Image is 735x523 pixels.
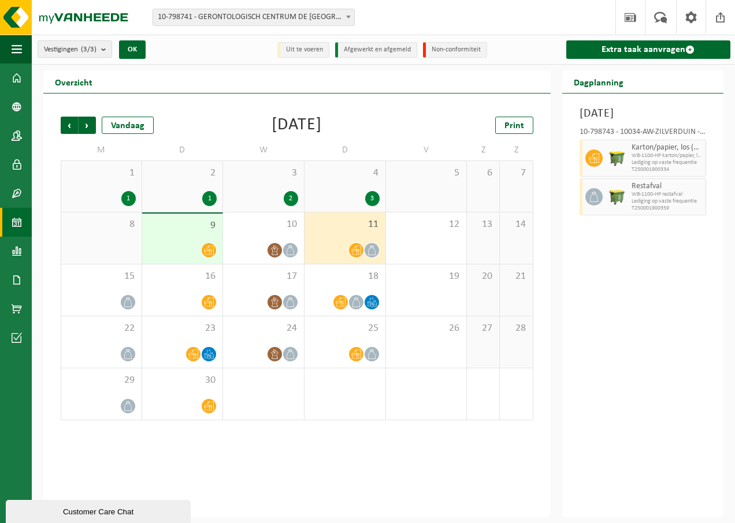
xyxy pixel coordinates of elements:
[229,270,298,283] span: 17
[272,117,322,134] div: [DATE]
[467,140,500,160] td: Z
[500,140,533,160] td: Z
[566,40,730,59] a: Extra taak aanvragen
[310,167,380,180] span: 4
[392,322,461,335] span: 26
[473,167,493,180] span: 6
[310,218,380,231] span: 11
[81,46,96,53] count: (3/3)
[365,191,380,206] div: 3
[229,218,298,231] span: 10
[386,140,467,160] td: V
[223,140,305,160] td: W
[632,198,703,205] span: Lediging op vaste frequentie
[148,219,217,232] span: 9
[284,191,298,206] div: 2
[61,117,78,134] span: Vorige
[119,40,146,59] button: OK
[121,191,136,206] div: 1
[504,121,524,130] span: Print
[506,270,526,283] span: 21
[580,128,706,140] div: 10-798743 - 10034-AW-ZILVERDUIN - DE HAAN
[67,374,136,387] span: 29
[392,218,461,231] span: 12
[148,374,217,387] span: 30
[632,152,703,159] span: WB-1100-HP karton/papier, los (bedrijven)
[506,167,526,180] span: 7
[506,218,526,231] span: 14
[229,322,298,335] span: 24
[632,191,703,198] span: WB-1100-HP restafval
[61,140,142,160] td: M
[79,117,96,134] span: Volgende
[277,42,329,58] li: Uit te voeren
[6,498,193,523] iframe: chat widget
[44,41,96,58] span: Vestigingen
[43,70,104,93] h2: Overzicht
[67,167,136,180] span: 1
[423,42,487,58] li: Non-conformiteit
[202,191,217,206] div: 1
[142,140,224,160] td: D
[506,322,526,335] span: 28
[632,166,703,173] span: T250001900334
[608,150,626,167] img: WB-1100-HPE-GN-50
[102,117,154,134] div: Vandaag
[608,188,626,206] img: WB-1100-HPE-GN-50
[148,167,217,180] span: 2
[473,270,493,283] span: 20
[392,167,461,180] span: 5
[67,322,136,335] span: 22
[632,182,703,191] span: Restafval
[229,167,298,180] span: 3
[335,42,417,58] li: Afgewerkt en afgemeld
[580,105,706,122] h3: [DATE]
[38,40,112,58] button: Vestigingen(3/3)
[632,205,703,212] span: T250001900359
[310,270,380,283] span: 18
[632,143,703,152] span: Karton/papier, los (bedrijven)
[473,218,493,231] span: 13
[153,9,355,26] span: 10-798741 - GERONTOLOGISCH CENTRUM DE HAAN VZW - DROGENBOS
[153,9,354,25] span: 10-798741 - GERONTOLOGISCH CENTRUM DE HAAN VZW - DROGENBOS
[473,322,493,335] span: 27
[632,159,703,166] span: Lediging op vaste frequentie
[67,218,136,231] span: 8
[392,270,461,283] span: 19
[305,140,386,160] td: D
[310,322,380,335] span: 25
[67,270,136,283] span: 15
[562,70,635,93] h2: Dagplanning
[148,322,217,335] span: 23
[495,117,533,134] a: Print
[148,270,217,283] span: 16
